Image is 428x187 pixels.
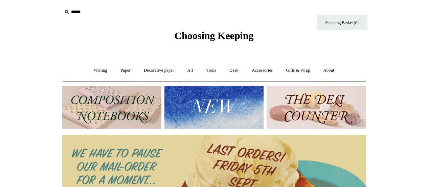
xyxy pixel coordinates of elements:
a: Choosing Keeping [174,35,253,40]
a: Shopping Basket (0) [317,15,367,30]
img: 202302 Composition ledgers.jpg__PID:69722ee6-fa44-49dd-a067-31375e5d54ec [62,86,161,129]
a: Art [181,61,199,79]
a: Decorative paper [138,61,180,79]
a: Writing [88,61,113,79]
a: Gifts & Wrap [280,61,316,79]
a: Paper [114,61,137,79]
a: Desk [223,61,245,79]
img: The Deli Counter [267,86,366,129]
a: Accessories [246,61,279,79]
a: About [317,61,340,79]
span: Choosing Keeping [174,30,253,41]
a: Tools [200,61,222,79]
img: New.jpg__PID:f73bdf93-380a-4a35-bcfe-7823039498e1 [164,86,264,129]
